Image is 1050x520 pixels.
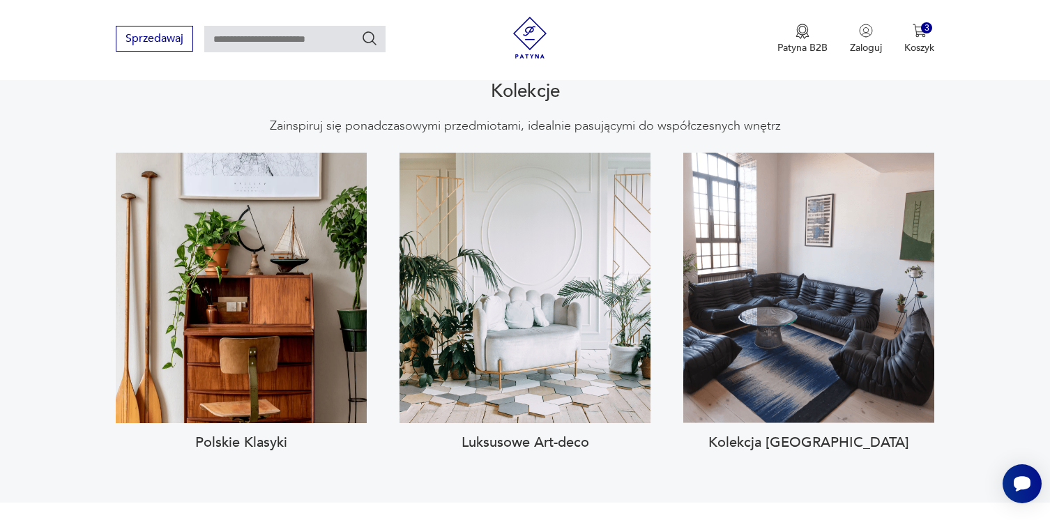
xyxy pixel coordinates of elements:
p: Zainspiruj się ponadczasowymi przedmiotami, idealnie pasującymi do współczesnych wnętrz [270,118,781,135]
h3: Polskie Klasyki [116,434,367,451]
p: Zaloguj [850,41,882,54]
iframe: Smartsupp widget button [1003,464,1042,503]
button: Szukaj [361,30,378,47]
h3: Luksusowe Art-deco [400,434,650,451]
button: 3Koszyk [904,24,934,54]
img: Ikona medalu [796,24,809,39]
button: Zaloguj [850,24,882,54]
a: Sprzedawaj [116,35,193,45]
p: Patyna B2B [777,41,828,54]
img: Ikonka użytkownika [859,24,873,38]
img: Patyna - sklep z meblami i dekoracjami vintage [509,17,551,59]
button: Sprzedawaj [116,26,193,52]
p: Koszyk [904,41,934,54]
div: 3 [921,22,933,34]
a: Ikona medaluPatyna B2B [777,24,828,54]
img: Ikona koszyka [913,24,927,38]
h3: Kolekcja [GEOGRAPHIC_DATA] [683,434,934,451]
h2: Kolekcje [491,83,560,100]
button: Patyna B2B [777,24,828,54]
